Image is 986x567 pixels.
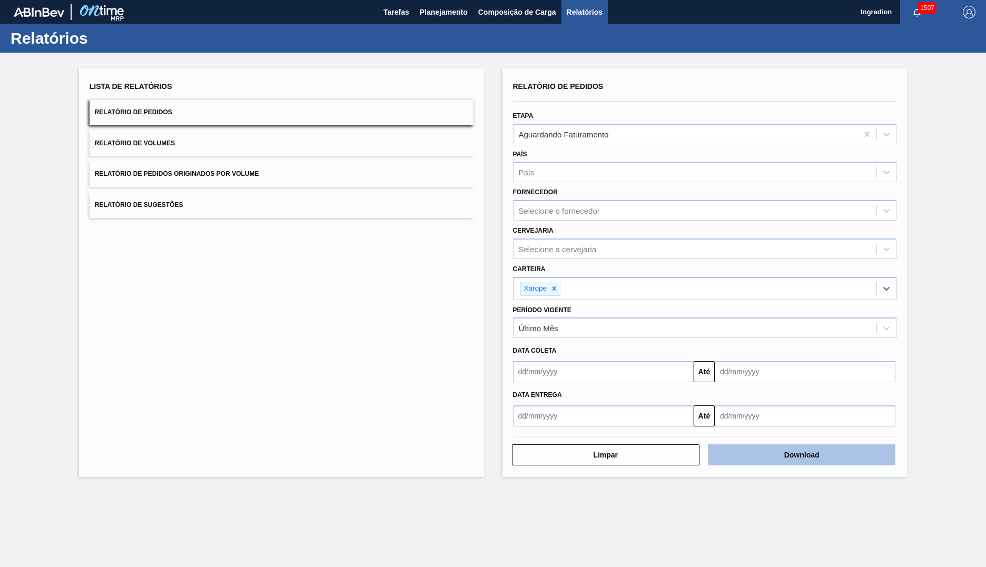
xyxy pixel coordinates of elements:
[708,444,895,465] button: Download
[14,7,64,17] img: TNhmsLtSVTkK8tSr43FrP2fwEKptu5GPRR3wAAAABJRU5ErkJggg==
[513,265,546,273] label: Carteira
[918,2,936,14] span: 1507
[519,206,600,215] div: Selecione o fornecedor
[513,151,527,158] label: País
[90,161,474,187] button: Relatório de Pedidos Originados por Volume
[90,192,474,218] button: Relatório de Sugestões
[90,100,474,125] button: Relatório de Pedidos
[694,405,715,426] button: Até
[95,201,183,208] span: Relatório de Sugestões
[519,130,609,138] div: Aguardando Faturamento
[513,391,562,399] span: Data entrega
[95,170,259,177] span: Relatório de Pedidos Originados por Volume
[513,405,694,426] input: dd/mm/yyyy
[694,361,715,382] button: Até
[519,244,597,253] div: Selecione a cervejaria
[383,6,409,18] span: Tarefas
[521,282,549,295] div: Xarope
[513,361,694,382] input: dd/mm/yyyy
[513,347,557,354] span: Data coleta
[519,324,558,333] div: Último Mês
[512,444,699,465] button: Limpar
[95,108,172,116] span: Relatório de Pedidos
[420,6,468,18] span: Planejamento
[11,32,198,44] h1: Relatórios
[513,112,534,120] label: Etapa
[90,82,172,91] span: Lista de Relatórios
[513,82,604,91] span: Relatório de Pedidos
[567,6,603,18] span: Relatórios
[513,306,571,314] label: Período Vigente
[95,140,175,147] span: Relatório de Volumes
[900,5,934,19] button: Notificações
[715,361,895,382] input: dd/mm/yyyy
[513,227,554,234] label: Cervejaria
[963,6,975,18] img: Logout
[715,405,895,426] input: dd/mm/yyyy
[478,6,556,18] span: Composição de Carga
[519,168,535,177] div: País
[513,188,558,196] label: Fornecedor
[90,131,474,156] button: Relatório de Volumes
